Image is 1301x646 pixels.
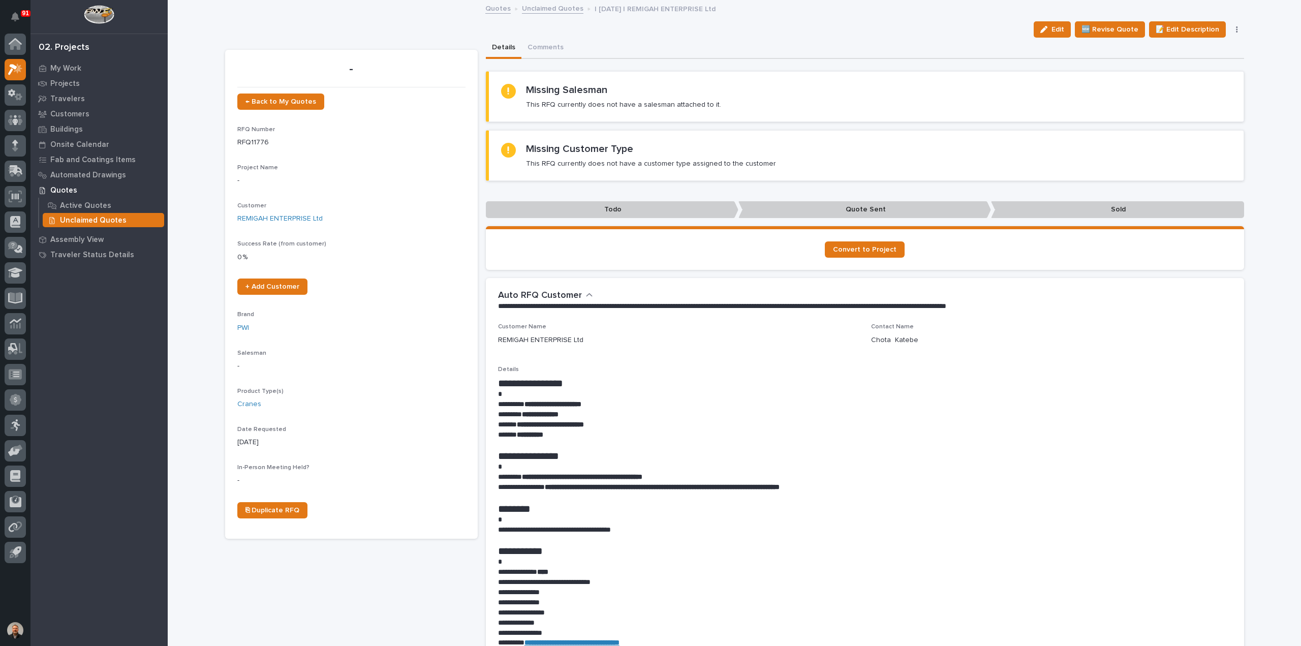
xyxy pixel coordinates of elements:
button: Edit [1034,21,1071,38]
span: Brand [237,312,254,318]
span: + Add Customer [245,283,299,290]
button: Auto RFQ Customer [498,290,593,301]
p: REMIGAH ENTERPRISE Ltd [498,335,583,346]
p: 91 [22,10,29,17]
p: Buildings [50,125,83,134]
span: Details [498,366,519,373]
p: My Work [50,64,81,73]
button: 🆕 Revise Quote [1075,21,1145,38]
p: Fab and Coatings Items [50,156,136,165]
a: Fab and Coatings Items [30,152,168,167]
span: Edit [1051,25,1064,34]
a: PWI [237,323,249,333]
p: Sold [991,201,1244,218]
p: Travelers [50,95,85,104]
img: Workspace Logo [84,5,114,24]
a: + Add Customer [237,279,307,295]
p: Active Quotes [60,201,111,210]
a: Assembly View [30,232,168,247]
span: Project Name [237,165,278,171]
button: Details [486,38,521,59]
span: Success Rate (from customer) [237,241,326,247]
p: - [237,62,466,77]
span: Product Type(s) [237,388,284,394]
p: 0 % [237,252,466,263]
a: Automated Drawings [30,167,168,182]
a: My Work [30,60,168,76]
p: Traveler Status Details [50,251,134,260]
span: 📝 Edit Description [1156,23,1219,36]
button: Notifications [5,6,26,27]
span: Convert to Project [833,246,896,253]
p: Customers [50,110,89,119]
a: REMIGAH ENTERPRISE Ltd [237,213,323,224]
span: Date Requested [237,426,286,433]
span: Contact Name [871,324,914,330]
p: Automated Drawings [50,171,126,180]
a: Travelers [30,91,168,106]
span: Salesman [237,350,266,356]
p: Todo [486,201,738,218]
span: In-Person Meeting Held? [237,465,309,471]
a: Unclaimed Quotes [39,213,168,227]
p: Assembly View [50,235,104,244]
span: ⎘ Duplicate RFQ [245,507,299,514]
a: Customers [30,106,168,121]
p: Quote Sent [738,201,991,218]
span: Customer [237,203,266,209]
span: 🆕 Revise Quote [1081,23,1138,36]
p: This RFQ currently does not have a salesman attached to it. [526,100,721,109]
p: - [237,175,466,186]
p: Chota Katebe [871,335,918,346]
h2: Auto RFQ Customer [498,290,582,301]
p: Unclaimed Quotes [60,216,127,225]
a: Traveler Status Details [30,247,168,262]
a: ⎘ Duplicate RFQ [237,502,307,518]
button: users-avatar [5,620,26,641]
p: - [237,361,466,372]
a: Convert to Project [825,241,905,258]
p: Onsite Calendar [50,140,109,149]
span: ← Back to My Quotes [245,98,316,105]
span: RFQ Number [237,127,275,133]
p: Quotes [50,186,77,195]
a: Quotes [30,182,168,198]
a: Cranes [237,399,261,410]
a: Projects [30,76,168,91]
a: Onsite Calendar [30,137,168,152]
a: Quotes [485,2,511,14]
h2: Missing Salesman [526,84,607,96]
button: 📝 Edit Description [1149,21,1226,38]
a: Buildings [30,121,168,137]
a: ← Back to My Quotes [237,94,324,110]
p: [DATE] [237,437,466,448]
a: Unclaimed Quotes [522,2,583,14]
p: | [DATE] | REMIGAH ENTERPRISE Ltd [595,3,716,14]
p: RFQ11776 [237,137,466,148]
a: Active Quotes [39,198,168,212]
p: Projects [50,79,80,88]
div: 02. Projects [39,42,89,53]
h2: Missing Customer Type [526,143,633,155]
p: This RFQ currently does not have a customer type assigned to the customer [526,159,776,168]
p: - [237,475,466,486]
div: Notifications91 [13,12,26,28]
span: Customer Name [498,324,546,330]
button: Comments [521,38,570,59]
